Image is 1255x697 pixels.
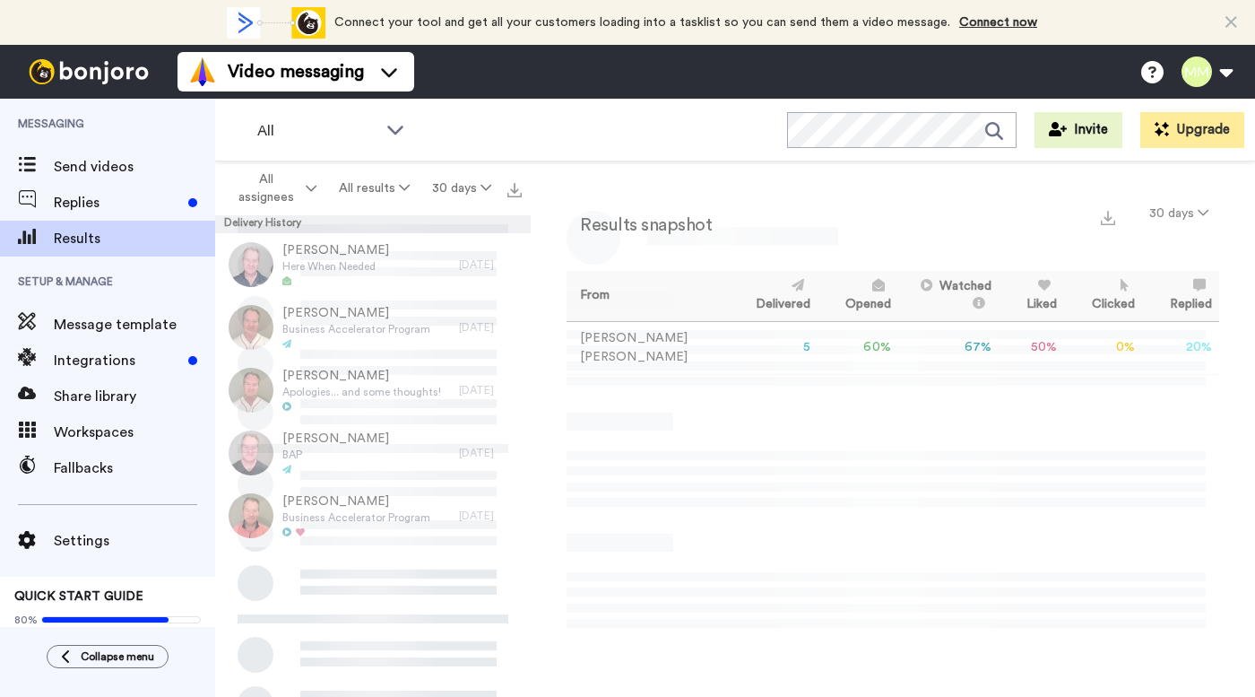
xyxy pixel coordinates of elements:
span: Here When Needed [282,259,389,274]
img: bj-logo-header-white.svg [22,59,156,84]
button: Export all results that match these filters now. [502,175,527,202]
a: [PERSON_NAME]Business Accelerator Program[DATE] [215,296,531,359]
img: 5d876dbf-c12a-40d8-9e17-a064fe4d40c1-thumb.jpg [229,242,273,287]
td: 5 [728,321,818,374]
span: [PERSON_NAME] [282,367,441,385]
div: animation [227,7,325,39]
button: Export a summary of each team member’s results that match this filter now. [1095,204,1121,230]
img: 9e043665-3c67-4435-8631-b63694811130-thumb.jpg [229,493,273,538]
th: Watched [898,271,1000,321]
span: Settings [54,530,215,552]
span: Share library [54,386,215,407]
td: 50 % [999,321,1064,374]
span: Integrations [54,350,181,371]
td: 60 % [818,321,898,374]
a: [PERSON_NAME]Apologies... and some thoughts![DATE] [215,359,531,422]
span: All assignees [229,170,302,206]
button: 30 days [1138,197,1219,230]
a: Connect now [959,16,1037,29]
span: Business Accelerator Program [282,322,430,336]
th: Replied [1142,271,1219,321]
td: 67 % [898,321,1000,374]
button: All results [328,172,421,205]
span: [PERSON_NAME] [282,304,430,322]
h2: Results snapshot [567,215,712,235]
div: Delivery History [215,215,531,233]
div: [DATE] [459,383,522,397]
span: Fallbacks [54,457,215,479]
th: Clicked [1064,271,1142,321]
span: Workspaces [54,422,215,443]
div: [DATE] [459,446,522,460]
span: Collapse menu [81,649,154,664]
span: Connect your tool and get all your customers loading into a tasklist so you can send them a video... [334,16,950,29]
img: export.svg [1101,211,1115,225]
th: Delivered [728,271,818,321]
button: 30 days [420,172,502,205]
td: 0 % [1064,321,1142,374]
span: 80% [14,613,38,627]
th: Opened [818,271,898,321]
span: [PERSON_NAME] [282,241,389,259]
span: [PERSON_NAME] [282,492,430,510]
button: Upgrade [1140,112,1244,148]
button: Invite [1034,112,1122,148]
img: d4a71aab-3678-493b-96e9-9ffddd6c5fef-thumb.jpg [229,305,273,350]
span: Video messaging [228,59,364,84]
td: [PERSON_NAME] [PERSON_NAME] [567,321,728,374]
td: 20 % [1142,321,1219,374]
div: [DATE] [459,257,522,272]
a: [PERSON_NAME]Here When Needed[DATE] [215,233,531,296]
img: 5e96716e-4298-430e-aca0-d9f3f8f7f1b5-thumb.jpg [229,368,273,413]
span: All [257,120,377,142]
span: Message template [54,314,215,335]
div: [DATE] [459,320,522,335]
img: export.svg [507,183,522,197]
th: From [567,271,728,321]
button: Collapse menu [47,645,169,668]
span: Apologies... and some thoughts! [282,385,441,399]
img: vm-color.svg [188,57,217,86]
span: Replies [54,192,181,213]
span: BAP [282,448,389,462]
a: [PERSON_NAME]BAP[DATE] [215,422,531,484]
span: QUICK START GUIDE [14,590,143,603]
span: [PERSON_NAME] [282,430,389,448]
span: Send videos [54,156,215,178]
img: f9a1e324-c8c7-4048-83d6-9f91b00c71e4-thumb.jpg [229,431,273,475]
div: [DATE] [459,509,522,523]
span: Results [54,228,215,249]
a: [PERSON_NAME]Business Accelerator Program[DATE] [215,484,531,547]
button: All assignees [219,163,328,213]
th: Liked [999,271,1064,321]
span: Business Accelerator Program [282,510,430,525]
